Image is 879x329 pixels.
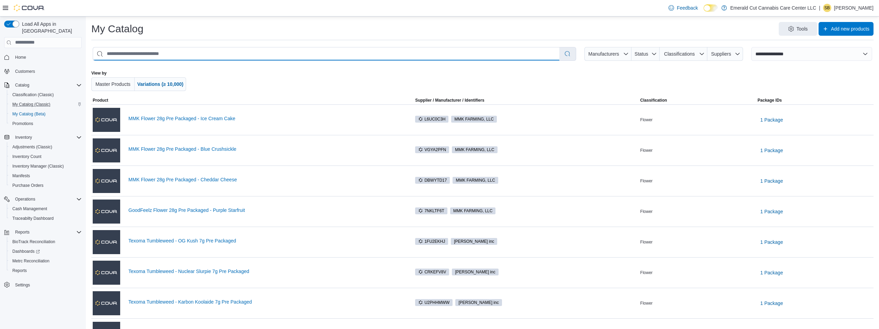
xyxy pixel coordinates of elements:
[91,77,135,91] button: Master Products
[12,206,47,212] span: Cash Management
[128,269,403,274] a: Texoma Tumbleweed - Nuclear Slurpie 7g Pre Packaged
[12,228,32,236] button: Reports
[10,152,82,161] span: Inventory Count
[93,108,120,132] img: MMK Flower 28g Pre Packaged - Ice Cream Cake
[415,177,450,184] span: DBWYTD17
[760,269,783,276] span: 1 Package
[12,81,32,89] button: Catalog
[454,238,494,245] span: [PERSON_NAME] inc
[12,102,50,107] span: My Catalog (Classic)
[415,146,449,153] span: VGYA2PFN
[7,247,84,256] a: Dashboards
[639,299,756,307] div: Flower
[10,120,82,128] span: Promotions
[415,98,484,103] div: Supplier / Manufacturer / Identifiers
[12,249,40,254] span: Dashboards
[454,116,494,122] span: MMK FARMING, LLC
[451,116,497,123] span: MMK FARMING, LLC
[757,174,786,188] button: 1 Package
[450,207,496,214] span: MMK FARMING, LLC
[10,110,82,118] span: My Catalog (Beta)
[711,51,731,57] span: Suppliers
[7,256,84,266] button: Metrc Reconciliation
[452,269,498,275] span: Teresa bilyeu inc
[666,1,700,15] a: Feedback
[415,116,448,123] span: L6UC0C3H
[635,51,648,57] span: Status
[12,195,38,203] button: Operations
[7,142,84,152] button: Adjustments (Classic)
[455,147,494,153] span: MMK FARMING, LLC
[93,291,120,315] img: Texoma Tumbleweed - Karbon Koolaide 7g Pre Packaged
[823,4,831,12] div: Sebastian Brake
[455,299,502,306] span: Teresa bilyeu inc
[10,100,53,109] a: My Catalog (Classic)
[639,238,756,246] div: Flower
[93,261,120,285] img: Texoma Tumbleweed - Nuclear Slurpie 7g Pre Packaged
[418,147,446,153] span: VGYA2PFN
[7,152,84,161] button: Inventory Count
[760,239,783,246] span: 1 Package
[453,208,493,214] span: MMK FARMING, LLC
[7,237,84,247] button: BioTrack Reconciliation
[10,266,30,275] a: Reports
[7,266,84,275] button: Reports
[415,238,448,245] span: 1FU2EKHJ
[664,51,695,57] span: Classifications
[631,47,660,61] button: Status
[12,92,54,98] span: Classification (Classic)
[455,269,495,275] span: [PERSON_NAME] inc
[95,81,130,87] span: Master Products
[1,80,84,90] button: Catalog
[10,205,50,213] a: Cash Management
[93,98,108,103] span: Product
[93,200,120,224] img: GoodFeelz Flower 28g Pre Packaged - Purple Starfruit
[4,49,82,308] nav: Complex example
[10,247,82,256] span: Dashboards
[418,238,445,245] span: 1FU2EKHJ
[10,162,67,170] a: Inventory Manager (Classic)
[91,22,144,36] h1: My Catalog
[128,299,403,305] a: Texoma Tumbleweed - Karbon Koolaide 7g Pre Packaged
[12,154,42,159] span: Inventory Count
[418,299,449,306] span: U2PHHMWW
[7,119,84,128] button: Promotions
[12,268,27,273] span: Reports
[824,4,830,12] span: SB
[7,181,84,190] button: Purchase Orders
[1,280,84,290] button: Settings
[91,70,106,76] label: View by
[1,194,84,204] button: Operations
[415,207,447,214] span: 7NKLTF6T
[831,25,869,32] span: Add new products
[12,228,82,236] span: Reports
[10,214,82,223] span: Traceabilty Dashboard
[128,177,403,182] a: MMK Flower 28g Pre Packaged - Cheddar Cheese
[12,239,55,245] span: BioTrack Reconciliation
[453,177,498,184] span: MMK FARMING, LLC
[12,121,33,126] span: Promotions
[584,47,631,61] button: Manufacturers
[760,300,783,307] span: 1 Package
[12,144,52,150] span: Adjustments (Classic)
[458,299,499,306] span: [PERSON_NAME] inc
[418,177,447,183] span: DBWYTD17
[451,238,497,245] span: Teresa bilyeu inc
[128,207,403,213] a: GoodFeelz Flower 28g Pre Packaged - Purple Starfruit
[10,120,36,128] a: Promotions
[757,144,786,157] button: 1 Package
[14,4,45,11] img: Cova
[757,205,786,218] button: 1 Package
[10,266,82,275] span: Reports
[15,82,29,88] span: Catalog
[640,98,667,103] span: Classification
[7,161,84,171] button: Inventory Manager (Classic)
[7,100,84,109] button: My Catalog (Classic)
[418,208,444,214] span: 7NKLTF6T
[12,195,82,203] span: Operations
[128,146,403,152] a: MMK Flower 28g Pre Packaged - Blue Crushsickle
[12,53,29,61] a: Home
[7,171,84,181] button: Manifests
[707,47,743,61] button: Suppliers
[452,146,498,153] span: MMK FARMING, LLC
